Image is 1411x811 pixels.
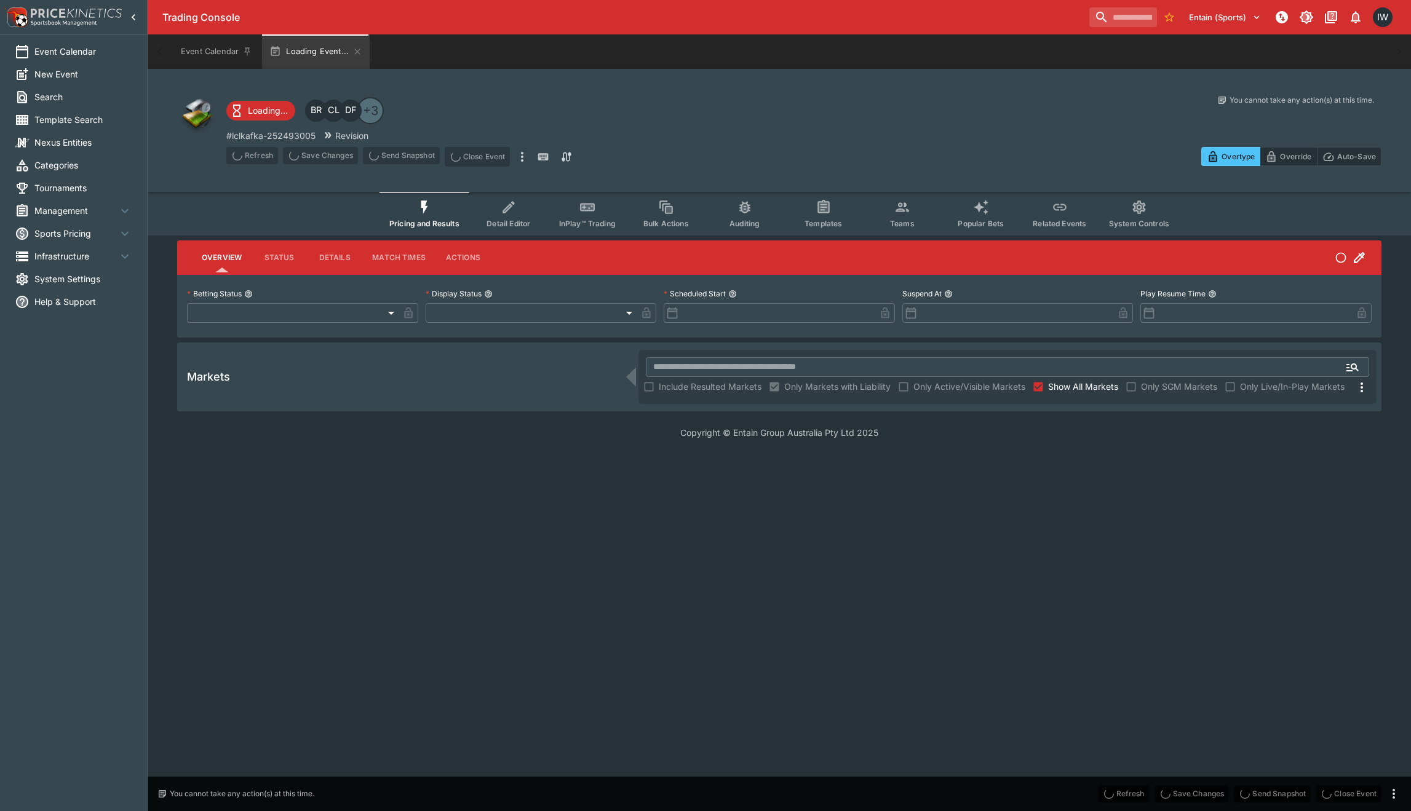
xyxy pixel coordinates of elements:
[4,5,28,30] img: PriceKinetics Logo
[34,227,117,240] span: Sports Pricing
[1048,380,1118,393] span: Show All Markets
[1373,7,1393,27] div: Ian Wright
[226,129,316,142] p: Copy To Clipboard
[34,204,117,217] span: Management
[1341,356,1364,378] button: Open
[248,104,288,117] p: Loading...
[305,100,327,122] div: Ben Raymond
[262,34,370,69] button: Loading Event...
[34,45,132,58] span: Event Calendar
[34,295,132,308] span: Help & Support
[515,147,530,167] button: more
[487,219,530,228] span: Detail Editor
[148,426,1411,439] p: Copyright © Entain Group Australia Pty Ltd 2025
[34,181,132,194] span: Tournaments
[34,68,132,81] span: New Event
[1208,290,1217,298] button: Play Resume Time
[335,129,368,142] p: Revision
[340,100,362,122] div: David Foster
[784,380,891,393] span: Only Markets with Liability
[426,288,482,299] p: Display Status
[664,288,726,299] p: Scheduled Start
[1182,7,1268,27] button: Select Tenant
[1222,150,1255,163] p: Overtype
[252,243,307,272] button: Status
[357,97,384,124] div: +3
[913,380,1025,393] span: Only Active/Visible Markets
[1159,7,1179,27] button: No Bookmarks
[1369,4,1396,31] button: Ian Wright
[322,100,344,122] div: Codie Little
[173,34,260,69] button: Event Calendar
[1295,6,1318,28] button: Toggle light/dark mode
[31,20,97,26] img: Sportsbook Management
[1230,95,1374,106] p: You cannot take any action(s) at this time.
[1141,380,1217,393] span: Only SGM Markets
[1280,150,1311,163] p: Override
[34,136,132,149] span: Nexus Entities
[1317,147,1381,166] button: Auto-Save
[1109,219,1169,228] span: System Controls
[307,243,362,272] button: Details
[1337,150,1376,163] p: Auto-Save
[1260,147,1317,166] button: Override
[34,272,132,285] span: System Settings
[1354,380,1369,395] svg: More
[1386,786,1401,801] button: more
[362,243,435,272] button: Match Times
[728,290,737,298] button: Scheduled Start
[34,90,132,103] span: Search
[902,288,942,299] p: Suspend At
[1201,147,1260,166] button: Overtype
[34,113,132,126] span: Template Search
[192,243,252,272] button: Overview
[31,9,122,18] img: PriceKinetics
[389,219,459,228] span: Pricing and Results
[805,219,842,228] span: Templates
[1240,380,1345,393] span: Only Live/In-Play Markets
[162,11,1084,24] div: Trading Console
[187,288,242,299] p: Betting Status
[435,243,491,272] button: Actions
[34,250,117,263] span: Infrastructure
[1089,7,1157,27] input: search
[1271,6,1293,28] button: NOT Connected to PK
[659,380,761,393] span: Include Resulted Markets
[187,370,230,384] h5: Markets
[1033,219,1086,228] span: Related Events
[380,192,1179,235] div: Event type filters
[1201,147,1381,166] div: Start From
[890,219,915,228] span: Teams
[170,788,314,799] p: You cannot take any action(s) at this time.
[1320,6,1342,28] button: Documentation
[244,290,253,298] button: Betting Status
[958,219,1004,228] span: Popular Bets
[1345,6,1367,28] button: Notifications
[177,95,217,134] img: other.png
[1140,288,1206,299] p: Play Resume Time
[559,219,616,228] span: InPlay™ Trading
[643,219,689,228] span: Bulk Actions
[484,290,493,298] button: Display Status
[944,290,953,298] button: Suspend At
[34,159,132,172] span: Categories
[729,219,760,228] span: Auditing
